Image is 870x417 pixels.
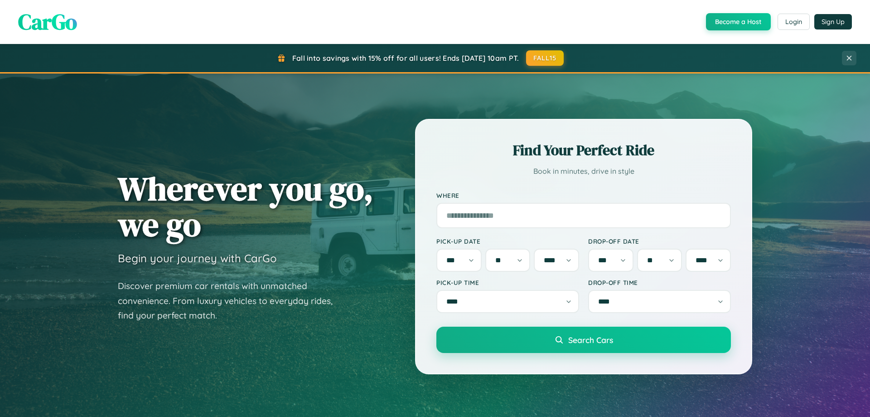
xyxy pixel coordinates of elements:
label: Drop-off Time [588,279,731,286]
span: Fall into savings with 15% off for all users! Ends [DATE] 10am PT. [292,54,519,63]
button: Search Cars [436,327,731,353]
h2: Find Your Perfect Ride [436,140,731,160]
label: Drop-off Date [588,237,731,245]
button: Login [778,14,810,30]
button: FALL15 [526,50,564,66]
label: Where [436,191,731,199]
h1: Wherever you go, we go [118,171,373,242]
span: Search Cars [568,335,613,345]
h3: Begin your journey with CarGo [118,251,277,265]
p: Book in minutes, drive in style [436,165,731,178]
button: Sign Up [814,14,852,29]
label: Pick-up Date [436,237,579,245]
p: Discover premium car rentals with unmatched convenience. From luxury vehicles to everyday rides, ... [118,279,344,323]
label: Pick-up Time [436,279,579,286]
span: CarGo [18,7,77,37]
button: Become a Host [706,13,771,30]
